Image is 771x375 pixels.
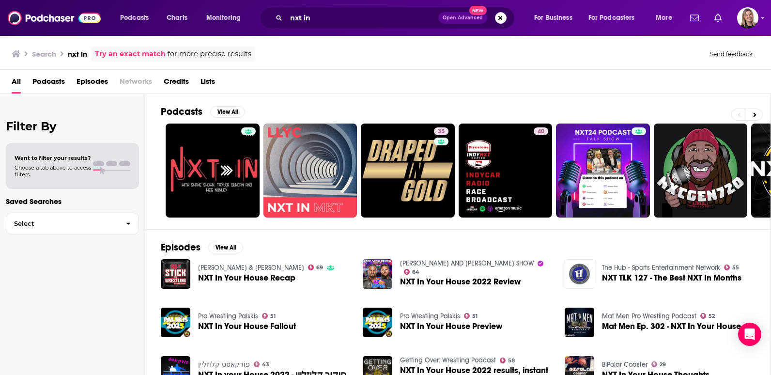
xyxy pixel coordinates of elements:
[160,10,193,26] a: Charts
[565,308,594,337] img: Mat Men Ep. 302 - NXT In Your House
[732,266,739,270] span: 55
[508,359,515,363] span: 58
[120,74,152,94] span: Networks
[210,106,245,118] button: View All
[200,10,253,26] button: open menu
[464,313,478,319] a: 51
[602,264,720,272] a: The Hub - Sports Entertainment Network
[737,7,758,29] span: Logged in as katiedillon
[164,74,189,94] a: Credits
[161,241,200,253] h2: Episodes
[707,50,756,58] button: Send feedback
[6,119,139,133] h2: Filter By
[200,74,215,94] a: Lists
[208,242,243,253] button: View All
[438,12,487,24] button: Open AdvancedNew
[738,323,761,346] div: Open Intercom Messenger
[95,48,166,60] a: Try an exact match
[77,74,108,94] a: Episodes
[363,259,392,289] img: NXT In Your House 2022 Review
[538,127,544,137] span: 40
[434,127,448,135] a: 35
[656,11,672,25] span: More
[198,322,296,330] a: NXT In Your House Fallout
[198,360,250,369] a: פודקאסט קלוזליין
[120,11,149,25] span: Podcasts
[198,274,295,282] a: NXT In Your House Recap
[737,7,758,29] button: Show profile menu
[686,10,703,26] a: Show notifications dropdown
[6,213,139,234] button: Select
[254,361,270,367] a: 43
[710,10,725,26] a: Show notifications dropdown
[438,127,445,137] span: 35
[68,49,87,59] h3: nxt in
[262,313,276,319] a: 51
[262,362,269,367] span: 43
[6,220,118,227] span: Select
[113,10,161,26] button: open menu
[443,16,483,20] span: Open Advanced
[269,7,524,29] div: Search podcasts, credits, & more...
[12,74,21,94] a: All
[602,322,741,330] a: Mat Men Ep. 302 - NXT In Your House
[709,314,715,318] span: 52
[565,259,594,289] img: NXT TLK 127 - The Best NXT In Months
[161,106,202,118] h2: Podcasts
[534,127,548,135] a: 40
[534,11,572,25] span: For Business
[8,9,101,27] img: Podchaser - Follow, Share and Rate Podcasts
[32,74,65,94] a: Podcasts
[32,49,56,59] h3: Search
[308,265,324,270] a: 69
[400,356,496,364] a: Getting Over: Wrestling Podcast
[602,274,741,282] a: NXT TLK 127 - The Best NXT In Months
[168,48,251,60] span: for more precise results
[198,264,304,272] a: Felger & Massarotti
[270,314,276,318] span: 51
[602,360,648,369] a: BiPolar Coaster
[206,11,241,25] span: Monitoring
[161,259,190,289] img: NXT In Your House Recap
[412,270,419,274] span: 64
[660,362,666,367] span: 29
[400,322,502,330] span: NXT In Your House Preview
[363,308,392,337] img: NXT In Your House Preview
[161,106,245,118] a: PodcastsView All
[15,155,91,161] span: Want to filter your results?
[527,10,585,26] button: open menu
[161,308,190,337] img: NXT In Your House Fallout
[500,358,515,363] a: 58
[400,312,460,320] a: Pro Wrestling Palskis
[286,10,438,26] input: Search podcasts, credits, & more...
[459,124,553,218] a: 40
[400,278,521,286] a: NXT In Your House 2022 Review
[472,314,478,318] span: 51
[651,361,666,367] a: 29
[361,124,455,218] a: 35
[15,164,91,178] span: Choose a tab above to access filters.
[198,312,258,320] a: Pro Wrestling Palskis
[588,11,635,25] span: For Podcasters
[649,10,684,26] button: open menu
[316,266,323,270] span: 69
[161,241,243,253] a: EpisodesView All
[404,269,420,275] a: 64
[6,197,139,206] p: Saved Searches
[400,259,534,267] a: DON TONY AND KEVIN CASTLE SHOW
